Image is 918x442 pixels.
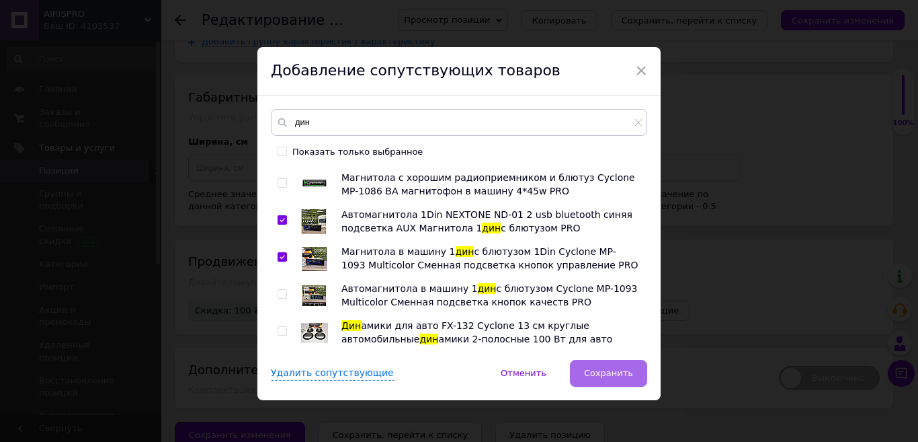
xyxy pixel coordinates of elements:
span: Отменить [501,368,546,378]
span: Сохранить [584,368,633,378]
button: Сохранить [570,360,647,387]
div: Показать только выбранное [292,146,423,158]
button: Отменить [487,360,560,387]
span: × [635,59,647,82]
span: дин [482,223,501,233]
span: дин [419,334,438,344]
span: с блютузом PRO [501,223,580,233]
span: амики 2-полосные 100 Вт для авто колонки 5,25" [341,334,612,358]
img: Автомагнитола в машину 1 дин с блютузом Cyclone MP-1093 Multicolor Сменная подсветка кнопок качес... [301,285,328,306]
span: с блютузом Cyclone MP-1093 Multicolor Сменная подсветка кнопок качеств PRO [341,283,638,307]
img: Автомагнитола 1Din NEXTONE ND-01 2 usb bluetooth синяя подсветка AUX Магнитола 1 дин с блютузом PRO [301,209,328,234]
div: Удалить сопутствующие [271,367,394,381]
span: с блютузом 1Din Cyclone MP-1093 Multicolor Сменная подсветка кнопок управление PRO [341,246,638,270]
span: Магнитола в машину 1 [341,246,456,257]
span: Дин [341,320,361,331]
span: Магнитола с хорошим радиоприемником и блютуз Cyclone MP-1086 BA магнитофон в машину 4*45w PRO [341,172,635,196]
span: Автомагнитола 1Din NEXTONE ND-01 2 usb bluetooth синяя подсветка AUX Магнитола 1 [341,209,632,233]
span: Добавление сопутствующих товаров [271,62,560,79]
span: Автомагнитола в машину 1 [341,283,478,294]
img: Магнитола с хорошим радиоприемником и блютуз Cyclone MP-1086 BA магнитофон в машину 4*45w PRO [301,176,328,194]
span: дин [478,283,497,294]
input: Поиск по товарам и услугам [271,109,647,136]
img: Магнитола в машину 1 дин с блютузом 1Din Cyclone MP-1093 Multicolor Сменная подсветка кнопок упра... [301,247,328,271]
img: Динамики для авто FX-132 Cyclone 13 см круглые автомобильные динамики 2-полосные 100 Вт для авто ... [301,323,328,343]
span: дин [456,246,474,257]
span: амики для авто FX-132 Cyclone 13 см круглые автомобильные [341,320,589,344]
